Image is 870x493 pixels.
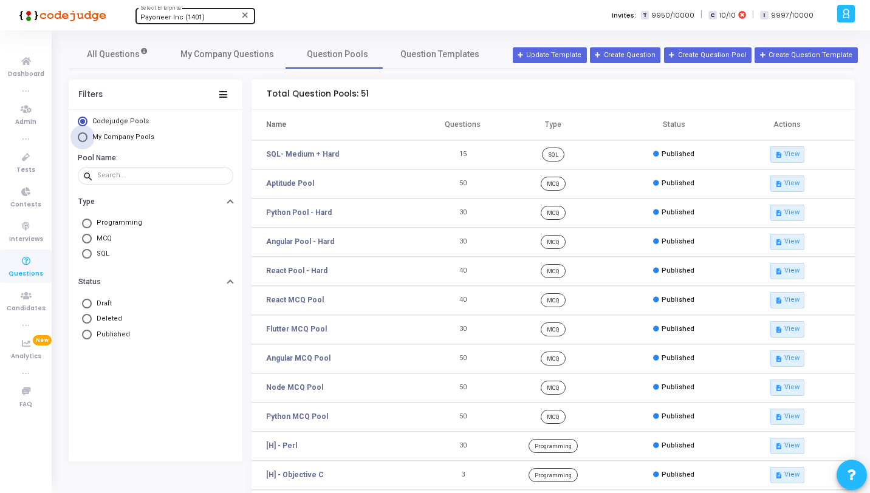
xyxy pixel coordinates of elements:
[775,180,782,187] i: description
[266,178,314,189] a: Aptitude Pool
[653,470,694,480] div: Published
[92,330,130,340] span: Published
[775,443,782,449] i: description
[19,399,32,410] span: FAQ
[493,110,614,140] th: Type
[140,13,205,21] span: Payoneer Inc (1401)
[266,236,334,247] a: Angular Pool - Hard
[433,315,493,344] td: 30
[775,413,782,420] i: description
[653,178,694,189] div: Published
[433,110,493,140] th: Questions
[78,117,233,145] mat-radio-group: Select Library
[529,439,578,452] span: Programming
[542,148,564,161] span: SQL
[541,322,566,336] span: MCQ
[9,234,43,245] span: Interviews
[770,205,804,220] button: descriptionView
[92,299,112,309] span: Draft
[760,11,768,20] span: I
[770,409,804,424] button: descriptionView
[653,266,694,276] div: Published
[433,169,493,199] td: 50
[78,277,101,287] h6: Status
[775,355,782,362] i: description
[541,206,566,219] span: MCQ
[770,175,804,191] button: descriptionView
[11,352,41,362] span: Analytics
[69,273,242,291] button: Status
[653,208,694,218] div: Published
[541,177,566,190] span: MCQ
[770,379,804,395] button: descriptionView
[266,469,324,480] a: [H] - Objective C
[10,200,41,210] span: Contests
[266,149,339,160] a: SQL- Medium + Hard
[15,117,36,127] span: Admin
[266,207,332,218] a: Python Pool - Hard
[433,228,493,257] td: 30
[775,209,782,216] i: description
[770,234,804,250] button: descriptionView
[775,151,782,158] i: description
[266,294,324,305] a: React MCQ Pool
[433,257,493,286] td: 40
[641,11,649,20] span: T
[33,335,52,345] span: New
[653,441,694,451] div: Published
[653,237,694,247] div: Published
[267,89,369,100] h5: Total Question Pools: 51
[9,269,43,279] span: Questions
[513,47,587,63] a: Update Template
[719,10,736,21] span: 10/10
[180,48,274,61] span: My Company Questions
[529,468,578,481] span: Programming
[770,321,804,337] button: descriptionView
[78,197,95,206] h6: Type
[266,265,327,276] a: React Pool - Hard
[653,295,694,305] div: Published
[541,381,566,394] span: MCQ
[87,48,148,61] span: All Questions
[752,8,754,21] span: |
[700,8,702,21] span: |
[775,297,782,304] i: description
[266,353,331,364] a: Angular MCQ Pool
[653,353,694,364] div: Published
[541,235,566,248] span: MCQ
[651,10,694,21] span: 9950/10000
[653,382,694,393] div: Published
[775,384,782,391] i: description
[433,373,493,403] td: 50
[770,467,804,483] button: descriptionView
[590,47,660,63] button: Create Question
[92,218,142,228] span: Programming
[775,239,782,245] i: description
[16,165,35,175] span: Tests
[266,411,328,422] a: Python MCQ Pool
[92,249,109,259] span: SQL
[8,69,44,80] span: Dashboard
[400,48,479,61] span: Question Templates
[541,293,566,307] span: MCQ
[433,432,493,461] td: 30
[92,314,122,324] span: Deleted
[78,154,230,163] h6: Pool Name:
[97,172,228,179] input: Search...
[266,440,297,451] a: [H] - Perl
[78,90,103,100] div: Filters
[92,234,112,244] span: MCQ
[433,403,493,432] td: 50
[92,117,149,125] span: Codejudge Pools
[734,110,855,140] th: Actions
[775,268,782,274] i: description
[614,110,735,140] th: Status
[770,146,804,162] button: descriptionView
[69,192,242,211] button: Type
[653,149,694,160] div: Published
[266,324,327,335] a: Flutter MCQ Pool
[653,324,694,335] div: Published
[755,47,857,63] button: Create Question Template
[241,10,250,20] mat-icon: Clear
[433,461,493,490] td: 3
